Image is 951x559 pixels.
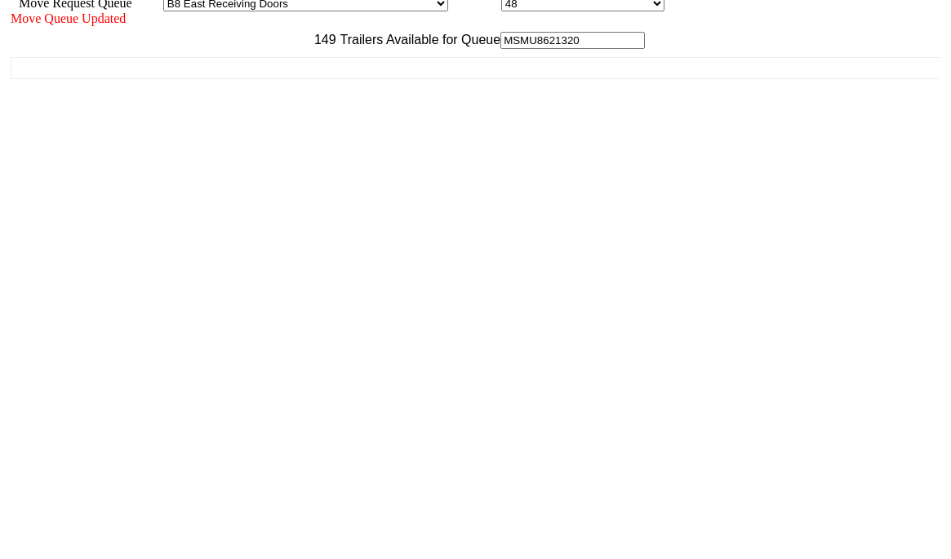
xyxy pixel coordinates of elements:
[11,11,126,25] span: Move Queue Updated
[336,33,501,47] span: Trailers Available for Queue
[306,33,336,47] span: 149
[500,32,645,49] input: Filter Available Trailers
